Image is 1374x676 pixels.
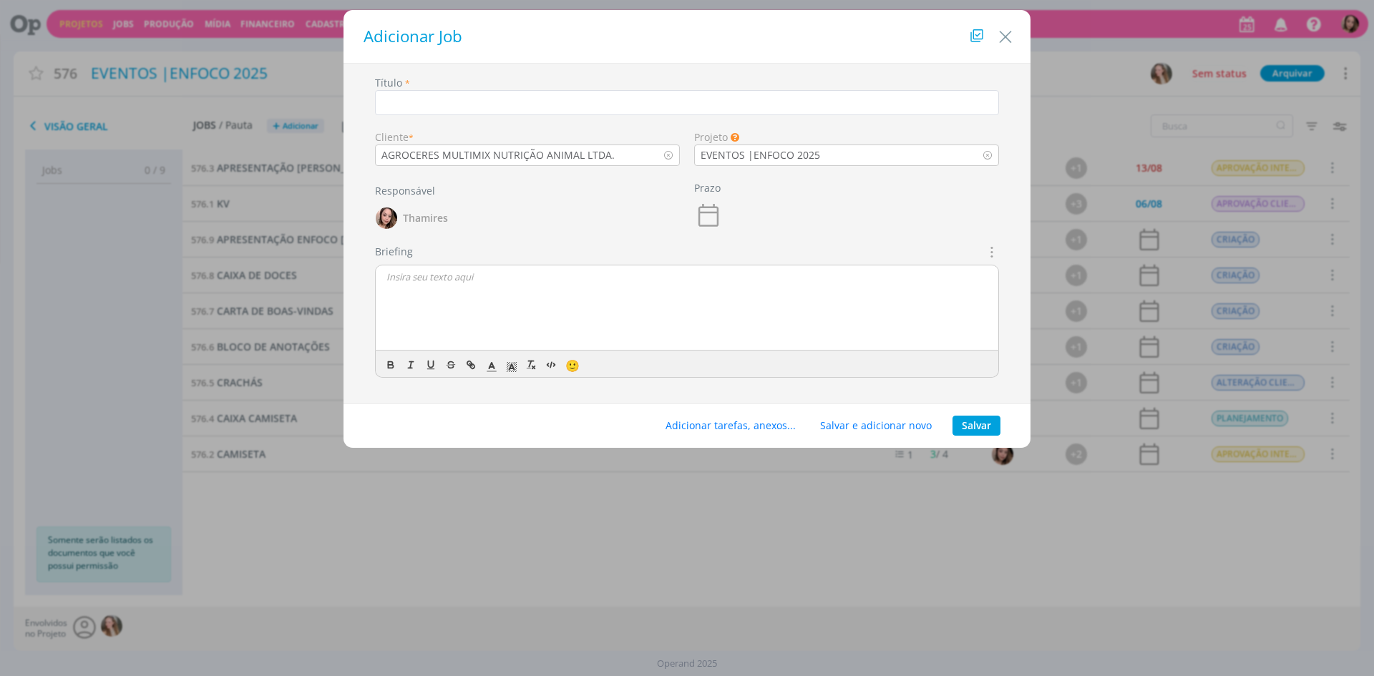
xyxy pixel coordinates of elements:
span: Cor do Texto [482,356,502,373]
div: dialog [343,10,1030,448]
div: Cliente [375,129,680,144]
span: Cor de Fundo [502,356,522,373]
label: Responsável [375,183,435,198]
button: Close [995,19,1016,48]
span: Thamires [403,213,448,223]
div: AGROCERES MULTIMIX NUTRIÇÃO ANIMAL LTDA. [376,147,618,162]
button: Adicionar tarefas, anexos... [656,416,805,436]
button: Salvar e adicionar novo [811,416,941,436]
div: Projeto [694,129,999,144]
button: TThamires [375,204,449,232]
label: Prazo [694,180,721,195]
button: 🙂 [562,356,582,373]
div: EVENTOS |ENFOCO 2025 [695,147,823,162]
label: Briefing [375,244,413,259]
div: AGROCERES MULTIMIX NUTRIÇÃO ANIMAL LTDA. [381,147,618,162]
img: T [376,207,397,229]
button: Salvar [952,416,1000,436]
h1: Adicionar Job [358,24,1016,49]
div: EVENTOS |ENFOCO 2025 [701,147,823,162]
span: 🙂 [565,358,580,373]
label: Título [375,75,402,90]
